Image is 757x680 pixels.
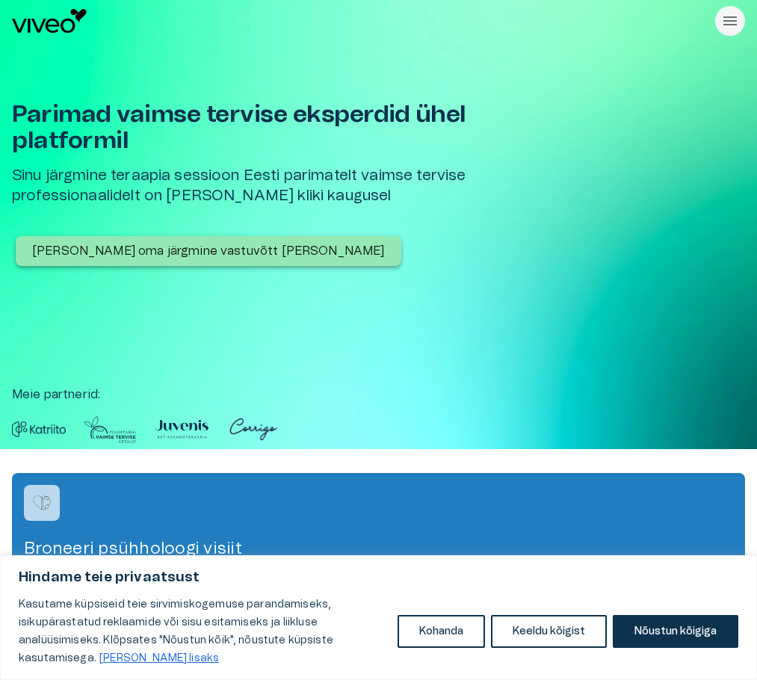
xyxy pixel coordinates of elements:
a: Loe lisaks [99,652,220,664]
a: Navigate to service booking [12,473,745,571]
h4: Broneeri psühholoogi visiit [24,539,733,559]
img: Viveo logo [12,9,87,33]
a: Navigate to homepage [12,9,709,33]
img: Partner logo [226,415,280,444]
button: Kohanda [398,615,485,648]
img: Partner logo [84,415,137,444]
h5: Sinu järgmine teraapia sessioon Eesti parimatelt vaimse tervise professionaalidelt on [PERSON_NAM... [12,166,496,205]
button: [PERSON_NAME] oma järgmine vastuvõtt [PERSON_NAME] [16,236,401,266]
p: Meie partnerid : [12,386,745,404]
button: Nõustun kõigiga [613,615,738,648]
img: Partner logo [12,415,66,444]
p: Hindame teie privaatsust [19,569,738,587]
button: Keeldu kõigist [491,615,607,648]
img: Broneeri psühholoogi visiit logo [31,492,53,514]
h1: Parimad vaimse tervise eksperdid ühel platformil [12,102,496,154]
p: Kasutame küpsiseid teie sirvimiskogemuse parandamiseks, isikupärastatud reklaamide või sisu esita... [19,596,386,667]
button: Rippmenüü nähtavus [715,6,745,36]
img: Partner logo [155,415,208,444]
p: [PERSON_NAME] oma järgmine vastuvõtt [PERSON_NAME] [32,242,385,260]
